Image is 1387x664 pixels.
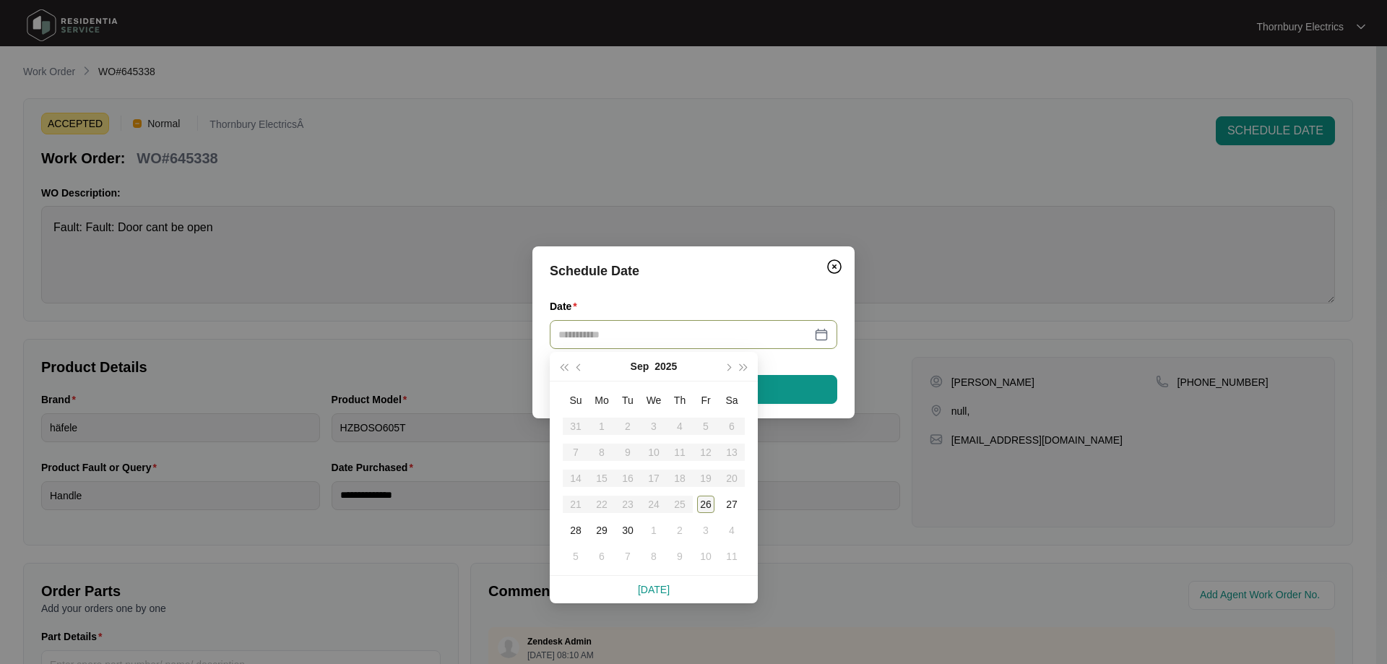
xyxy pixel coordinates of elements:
div: 2 [671,522,688,539]
div: 28 [567,522,584,539]
th: Su [563,387,589,413]
td: 2025-09-29 [589,517,615,543]
div: 1 [645,522,662,539]
td: 2025-09-27 [719,491,745,517]
div: 7 [619,548,636,565]
th: We [641,387,667,413]
button: Sep [631,352,649,381]
td: 2025-10-07 [615,543,641,569]
input: Date [558,327,811,342]
td: 2025-09-26 [693,491,719,517]
div: Schedule Date [550,261,837,281]
td: 2025-10-01 [641,517,667,543]
td: 2025-10-08 [641,543,667,569]
div: 4 [723,522,740,539]
th: Sa [719,387,745,413]
button: 2025 [654,352,677,381]
div: 6 [593,548,610,565]
th: Fr [693,387,719,413]
div: 29 [593,522,610,539]
th: Th [667,387,693,413]
div: 5 [567,548,584,565]
a: [DATE] [638,584,670,595]
div: 9 [671,548,688,565]
div: 8 [645,548,662,565]
div: 30 [619,522,636,539]
td: 2025-10-10 [693,543,719,569]
td: 2025-10-02 [667,517,693,543]
img: closeCircle [826,258,843,275]
th: Mo [589,387,615,413]
td: 2025-10-04 [719,517,745,543]
td: 2025-10-06 [589,543,615,569]
div: 3 [697,522,714,539]
td: 2025-10-11 [719,543,745,569]
td: 2025-10-05 [563,543,589,569]
button: Close [823,255,846,278]
td: 2025-10-03 [693,517,719,543]
td: 2025-09-30 [615,517,641,543]
td: 2025-10-09 [667,543,693,569]
div: 26 [697,496,714,513]
div: 10 [697,548,714,565]
th: Tu [615,387,641,413]
td: 2025-09-28 [563,517,589,543]
div: 11 [723,548,740,565]
div: 27 [723,496,740,513]
label: Date [550,299,583,314]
